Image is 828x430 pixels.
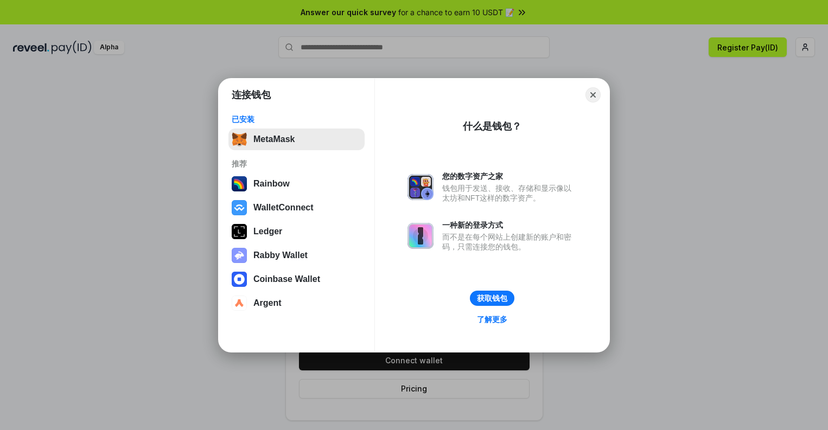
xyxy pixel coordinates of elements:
button: MetaMask [228,129,365,150]
button: Ledger [228,221,365,242]
img: svg+xml,%3Csvg%20xmlns%3D%22http%3A%2F%2Fwww.w3.org%2F2000%2Fsvg%22%20width%3D%2228%22%20height%3... [232,224,247,239]
h1: 连接钱包 [232,88,271,101]
img: svg+xml,%3Csvg%20xmlns%3D%22http%3A%2F%2Fwww.w3.org%2F2000%2Fsvg%22%20fill%3D%22none%22%20viewBox... [407,223,434,249]
button: Rabby Wallet [228,245,365,266]
div: 获取钱包 [477,293,507,303]
div: Coinbase Wallet [253,274,320,284]
button: 获取钱包 [470,291,514,306]
img: svg+xml,%3Csvg%20width%3D%2228%22%20height%3D%2228%22%20viewBox%3D%220%200%2028%2028%22%20fill%3D... [232,272,247,287]
img: svg+xml,%3Csvg%20width%3D%2228%22%20height%3D%2228%22%20viewBox%3D%220%200%2028%2028%22%20fill%3D... [232,200,247,215]
button: Argent [228,292,365,314]
img: svg+xml,%3Csvg%20xmlns%3D%22http%3A%2F%2Fwww.w3.org%2F2000%2Fsvg%22%20fill%3D%22none%22%20viewBox... [232,248,247,263]
div: 推荐 [232,159,361,169]
button: Close [585,87,601,102]
div: Rabby Wallet [253,251,308,260]
img: svg+xml,%3Csvg%20xmlns%3D%22http%3A%2F%2Fwww.w3.org%2F2000%2Fsvg%22%20fill%3D%22none%22%20viewBox... [407,174,434,200]
button: WalletConnect [228,197,365,219]
div: 钱包用于发送、接收、存储和显示像以太坊和NFT这样的数字资产。 [442,183,577,203]
div: 了解更多 [477,315,507,324]
button: Rainbow [228,173,365,195]
img: svg+xml,%3Csvg%20fill%3D%22none%22%20height%3D%2233%22%20viewBox%3D%220%200%2035%2033%22%20width%... [232,132,247,147]
div: Rainbow [253,179,290,189]
div: 什么是钱包？ [463,120,521,133]
button: Coinbase Wallet [228,268,365,290]
div: 一种新的登录方式 [442,220,577,230]
div: 而不是在每个网站上创建新的账户和密码，只需连接您的钱包。 [442,232,577,252]
div: Argent [253,298,282,308]
img: svg+xml,%3Csvg%20width%3D%22120%22%20height%3D%22120%22%20viewBox%3D%220%200%20120%20120%22%20fil... [232,176,247,191]
a: 了解更多 [470,312,514,326]
div: Ledger [253,227,282,236]
div: WalletConnect [253,203,314,213]
div: MetaMask [253,134,295,144]
div: 已安装 [232,114,361,124]
div: 您的数字资产之家 [442,171,577,181]
img: svg+xml,%3Csvg%20width%3D%2228%22%20height%3D%2228%22%20viewBox%3D%220%200%2028%2028%22%20fill%3D... [232,296,247,311]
